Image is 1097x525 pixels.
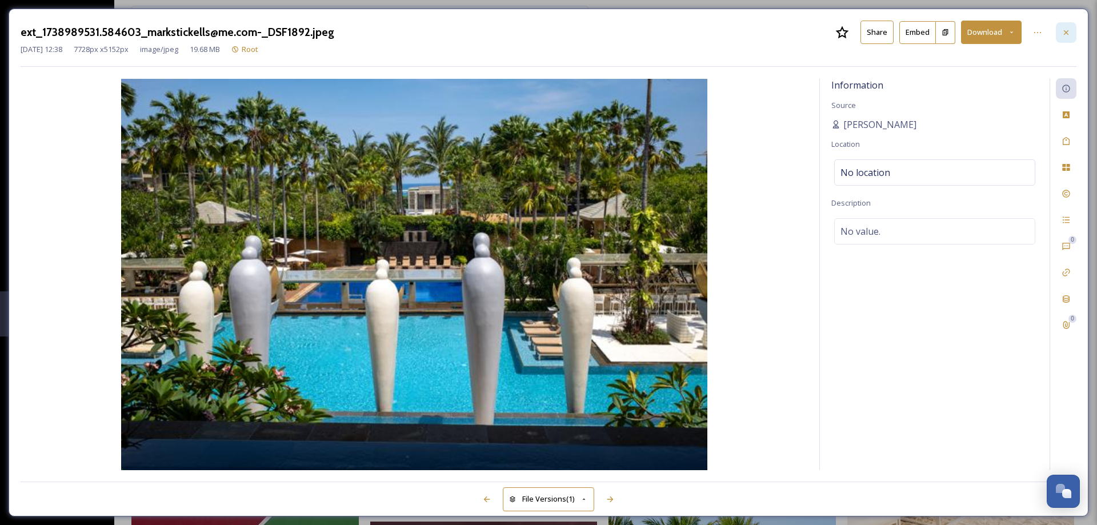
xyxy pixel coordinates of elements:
span: Location [831,139,860,149]
span: Description [831,198,871,208]
button: File Versions(1) [503,487,594,511]
span: 7728 px x 5152 px [74,44,129,55]
span: No location [840,166,890,179]
button: Download [961,21,1022,44]
h3: ext_1738989531.584603_markstickells@me.com-_DSF1892.jpeg [21,24,334,41]
span: Source [831,100,856,110]
button: Embed [899,21,936,44]
img: f7fb8e36-a0ed-413a-8f51-3591ada81391.jpg [21,79,808,470]
span: Information [831,79,883,91]
span: Root [242,44,258,54]
span: No value. [840,225,880,238]
button: Open Chat [1047,475,1080,508]
button: Share [860,21,894,44]
span: [DATE] 12:38 [21,44,62,55]
div: 0 [1068,236,1076,244]
span: [PERSON_NAME] [843,118,916,131]
div: 0 [1068,315,1076,323]
span: image/jpeg [140,44,178,55]
span: 19.68 MB [190,44,220,55]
